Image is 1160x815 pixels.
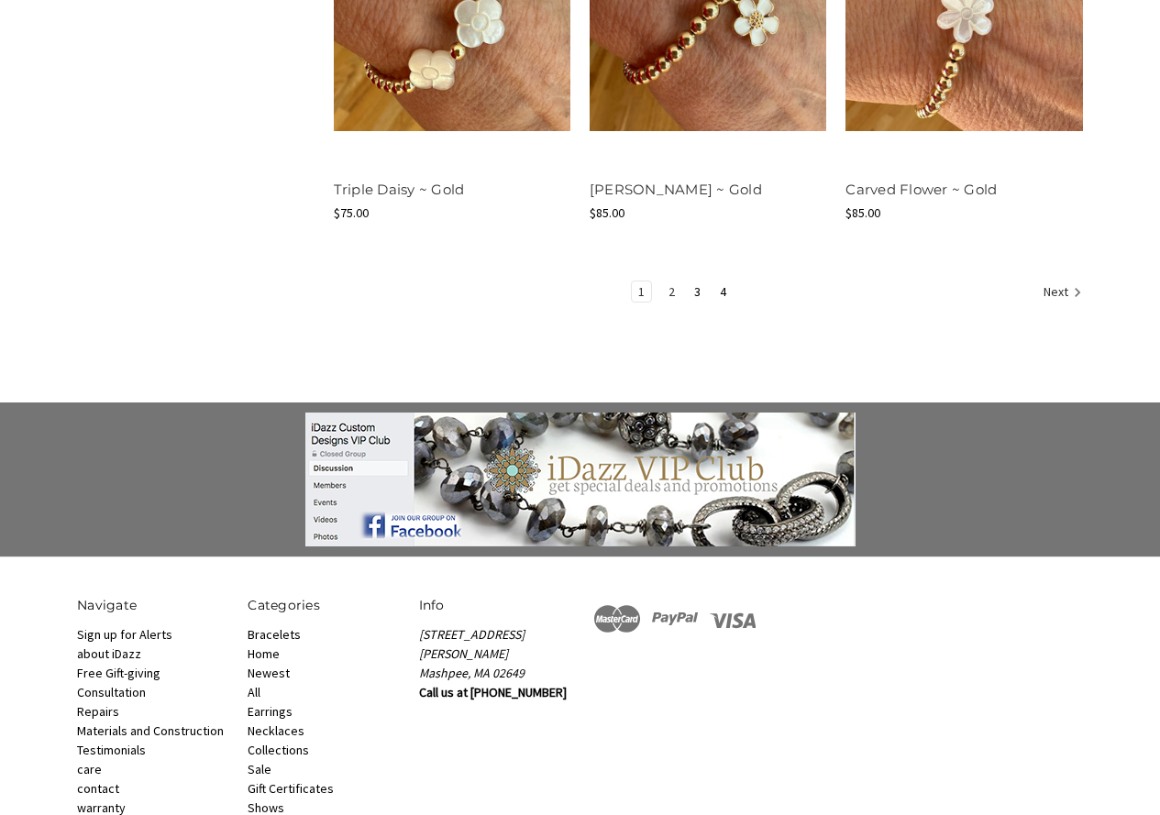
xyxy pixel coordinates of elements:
span: $75.00 [334,204,369,221]
a: Sale [248,761,271,777]
h5: Navigate [77,596,228,615]
span: $85.00 [590,204,624,221]
a: Bracelets [248,626,301,643]
img: banner-small.jpg [305,413,856,546]
a: Earrings [248,703,293,720]
a: Newest [248,665,290,681]
h5: Categories [248,596,399,615]
a: Gift Certificates [248,780,334,797]
a: All [248,684,260,700]
a: Next [1037,281,1082,305]
a: Home [248,645,280,662]
address: [STREET_ADDRESS][PERSON_NAME] Mashpee, MA 02649 [419,625,570,683]
a: Free Gift-giving Consultation [77,665,160,700]
a: Page 4 of 4 [713,281,733,302]
a: care [77,761,102,777]
h5: Info [419,596,570,615]
a: contact [77,780,119,797]
a: Join the group! [30,413,1131,546]
a: Page 2 of 4 [662,281,681,302]
a: about iDazz [77,645,141,662]
a: Repairs [77,703,119,720]
a: [PERSON_NAME] ~ Gold [590,181,762,198]
a: Materials and Construction [77,722,224,739]
a: Testimonials [77,742,146,758]
a: Sign up for Alerts [77,626,172,643]
a: Triple Daisy ~ Gold [334,181,465,198]
a: Page 1 of 4 [632,281,651,302]
a: Collections [248,742,309,758]
a: Necklaces [248,722,304,739]
a: Carved Flower ~ Gold [845,181,997,198]
a: Page 3 of 4 [688,281,707,302]
span: $85.00 [845,204,880,221]
strong: Call us at [PHONE_NUMBER] [419,684,567,700]
nav: pagination [334,281,1084,306]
